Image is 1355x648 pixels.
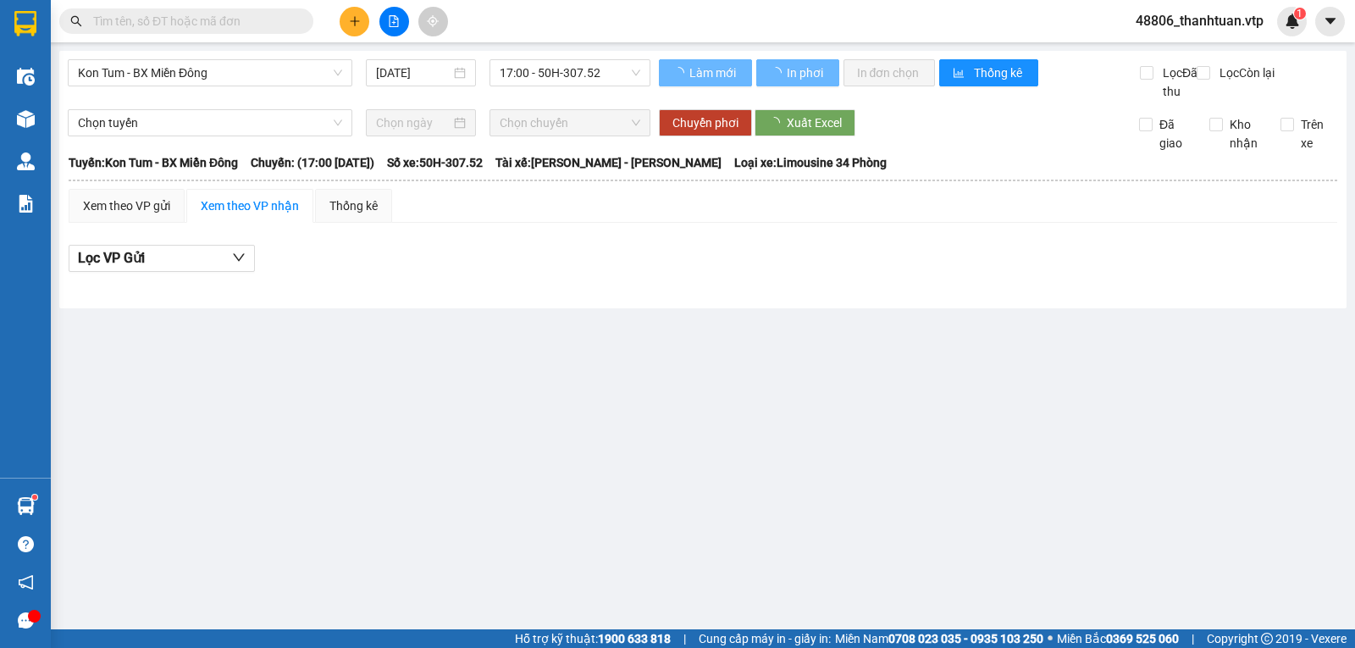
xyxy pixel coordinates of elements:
span: Lọc Đã thu [1156,64,1200,101]
span: Nơi gửi: [17,118,35,142]
span: B131409250666 [151,64,239,76]
div: Xem theo VP nhận [201,197,299,215]
strong: CÔNG TY TNHH [GEOGRAPHIC_DATA] 214 QL13 - P.26 - Q.BÌNH THẠNH - TP HCM 1900888606 [44,27,137,91]
span: 17:00 - 50H-307.52 [500,60,639,86]
span: bar-chart [953,67,967,80]
button: bar-chartThống kê [939,59,1038,86]
span: 48806_thanhtuan.vtp [1122,10,1277,31]
img: logo-vxr [14,11,36,36]
span: Thống kê [974,64,1025,82]
span: aim [427,15,439,27]
span: copyright [1261,633,1273,645]
span: Đã giao [1153,115,1197,152]
button: Làm mới [659,59,752,86]
span: Tài xế: [PERSON_NAME] - [PERSON_NAME] [495,153,722,172]
span: Chuyến: (17:00 [DATE]) [251,153,374,172]
b: Tuyến: Kon Tum - BX Miền Đông [69,156,238,169]
div: Thống kê [329,197,378,215]
span: ⚪️ [1048,635,1053,642]
span: Làm mới [689,64,738,82]
span: Lọc VP Gửi [78,247,145,269]
span: down [232,251,246,264]
span: loading [770,67,784,79]
button: Chuyển phơi [659,109,752,136]
img: logo [17,38,39,80]
span: Hỗ trợ kỹ thuật: [515,629,671,648]
img: warehouse-icon [17,68,35,86]
span: Kho nhận [1223,115,1267,152]
img: warehouse-icon [17,110,35,128]
span: Trên xe [1294,115,1338,152]
span: Loại xe: Limousine 34 Phòng [734,153,887,172]
span: notification [18,574,34,590]
span: Chọn chuyến [500,110,639,136]
sup: 1 [1294,8,1306,19]
span: plus [349,15,361,27]
span: Miền Bắc [1057,629,1179,648]
strong: 0369 525 060 [1106,632,1179,645]
button: aim [418,7,448,36]
img: solution-icon [17,195,35,213]
span: 10:40:30 [DATE] [161,76,239,89]
button: In phơi [756,59,839,86]
strong: 0708 023 035 - 0935 103 250 [888,632,1043,645]
button: Lọc VP Gửi [69,245,255,272]
span: Miền Nam [835,629,1043,648]
span: search [70,15,82,27]
input: Chọn ngày [376,114,451,132]
span: Cung cấp máy in - giấy in: [699,629,831,648]
button: Xuất Excel [755,109,855,136]
input: Tìm tên, số ĐT hoặc mã đơn [93,12,293,30]
span: message [18,612,34,629]
strong: 1900 633 818 [598,632,671,645]
span: Nơi nhận: [130,118,157,142]
button: caret-down [1315,7,1345,36]
img: icon-new-feature [1285,14,1300,29]
span: | [683,629,686,648]
span: caret-down [1323,14,1338,29]
span: Lọc Còn lại [1213,64,1277,82]
span: PV Đắk Mil [170,119,212,128]
img: warehouse-icon [17,152,35,170]
span: Kon Tum - BX Miền Đông [78,60,342,86]
strong: BIÊN NHẬN GỬI HÀNG HOÁ [58,102,196,114]
button: In đơn chọn [843,59,936,86]
span: | [1192,629,1194,648]
sup: 1 [32,495,37,500]
span: Chọn tuyến [78,110,342,136]
span: Số xe: 50H-307.52 [387,153,483,172]
button: plus [340,7,369,36]
span: file-add [388,15,400,27]
span: question-circle [18,536,34,552]
div: Xem theo VP gửi [83,197,170,215]
span: In phơi [787,64,826,82]
button: file-add [379,7,409,36]
span: loading [672,67,687,79]
input: 15/09/2025 [376,64,451,82]
span: 1 [1297,8,1302,19]
img: warehouse-icon [17,497,35,515]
